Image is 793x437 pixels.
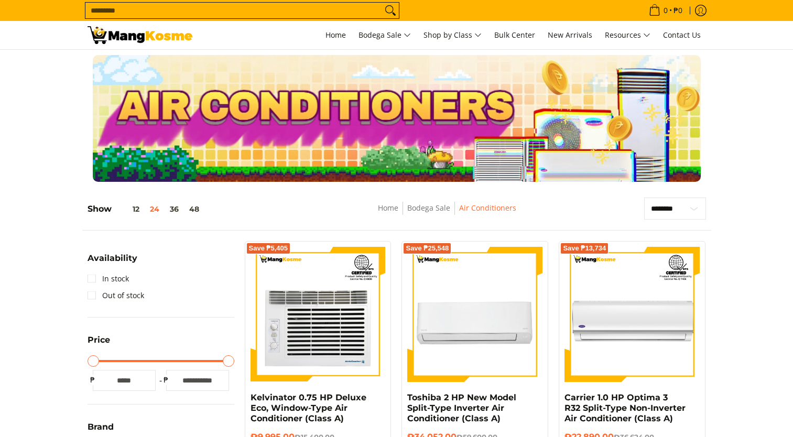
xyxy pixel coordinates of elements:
a: In stock [88,270,129,287]
button: 36 [165,205,184,213]
a: Bulk Center [489,21,540,49]
span: New Arrivals [548,30,592,40]
summary: Open [88,254,137,270]
a: Bodega Sale [407,203,450,213]
span: ₱ [88,375,98,385]
span: Shop by Class [423,29,482,42]
a: Air Conditioners [459,203,516,213]
img: Kelvinator 0.75 HP Deluxe Eco, Window-Type Air Conditioner (Class A) [251,247,386,382]
span: Bodega Sale [359,29,411,42]
summary: Open [88,336,110,352]
button: 24 [145,205,165,213]
span: ₱ [161,375,171,385]
span: 0 [662,7,669,14]
h5: Show [88,204,204,214]
span: • [646,5,686,16]
a: Home [320,21,351,49]
span: Availability [88,254,137,263]
span: ₱0 [672,7,684,14]
img: Carrier 1.0 HP Optima 3 R32 Split-Type Non-Inverter Air Conditioner (Class A) [564,247,700,382]
img: Toshiba 2 HP New Model Split-Type Inverter Air Conditioner (Class A) [407,247,542,382]
a: Shop by Class [418,21,487,49]
span: Save ₱25,548 [406,245,449,252]
span: Brand [88,423,114,431]
a: Resources [600,21,656,49]
a: Bodega Sale [353,21,416,49]
img: Bodega Sale Aircon l Mang Kosme: Home Appliances Warehouse Sale [88,26,192,44]
button: 12 [112,205,145,213]
span: Home [325,30,346,40]
a: Contact Us [658,21,706,49]
span: Contact Us [663,30,701,40]
a: Kelvinator 0.75 HP Deluxe Eco, Window-Type Air Conditioner (Class A) [251,392,366,423]
nav: Main Menu [203,21,706,49]
span: Save ₱13,734 [563,245,606,252]
span: Price [88,336,110,344]
a: Out of stock [88,287,144,304]
button: 48 [184,205,204,213]
button: Search [382,3,399,18]
span: Bulk Center [494,30,535,40]
a: Carrier 1.0 HP Optima 3 R32 Split-Type Non-Inverter Air Conditioner (Class A) [564,392,686,423]
a: Toshiba 2 HP New Model Split-Type Inverter Air Conditioner (Class A) [407,392,516,423]
a: New Arrivals [542,21,598,49]
nav: Breadcrumbs [301,202,592,225]
span: Resources [605,29,650,42]
a: Home [378,203,398,213]
span: Save ₱5,405 [249,245,288,252]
